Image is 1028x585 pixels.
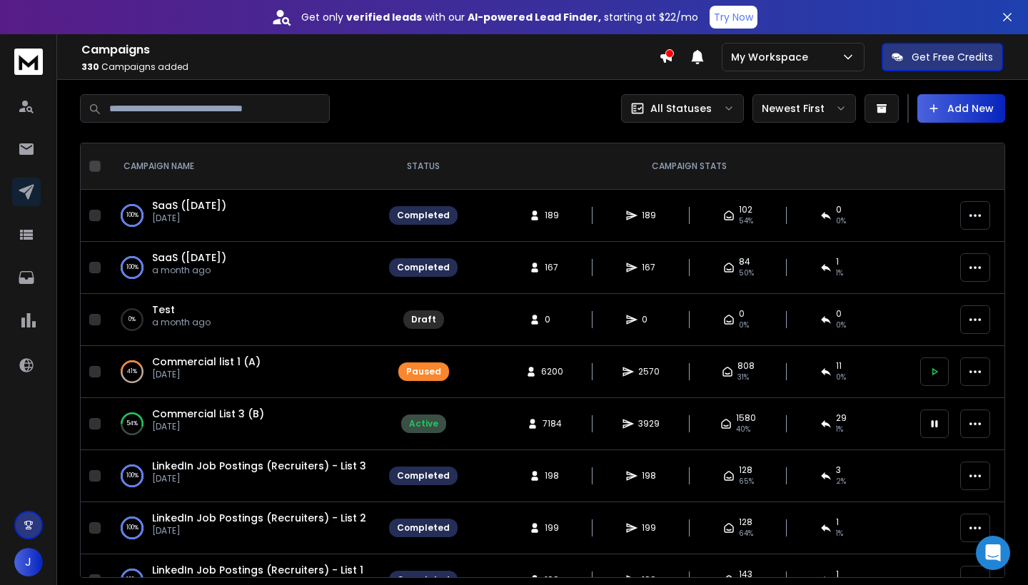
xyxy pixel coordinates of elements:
[638,366,660,377] span: 2570
[409,418,438,429] div: Active
[739,464,752,476] span: 128
[836,517,839,528] span: 1
[836,476,846,487] span: 2 %
[152,511,366,525] a: LinkedIn Job Postings (Recruiters) - List 2
[14,548,43,576] button: J
[836,464,841,476] span: 3
[128,312,136,327] p: 0 %
[152,369,261,380] p: [DATE]
[836,360,842,372] span: 11
[152,525,366,536] p: [DATE]
[411,314,436,325] div: Draft
[126,260,138,275] p: 100 %
[736,424,750,435] span: 40 %
[14,49,43,75] img: logo
[976,536,1010,570] div: Open Intercom Messenger
[737,360,755,372] span: 808
[739,308,745,320] span: 0
[406,366,441,377] div: Paused
[81,41,659,58] h1: Campaigns
[642,314,656,325] span: 0
[152,355,261,369] a: Commercial list 1 (A)
[106,143,381,190] th: CAMPAIGN NAME
[545,262,559,273] span: 167
[152,302,175,317] a: Test
[106,502,381,554] td: 100%LinkedIn Job Postings (Recruiters) - List 2[DATE]
[381,143,466,190] th: STATUS
[152,407,264,421] a: Commercial List 3 (B)
[752,94,856,123] button: Newest First
[152,317,211,328] p: a month ago
[836,424,843,435] span: 1 %
[106,398,381,450] td: 54%Commercial List 3 (B)[DATE]
[731,50,814,64] p: My Workspace
[836,215,846,227] span: 0 %
[152,213,226,224] p: [DATE]
[126,208,138,223] p: 100 %
[912,50,993,64] p: Get Free Credits
[739,268,754,279] span: 50 %
[106,190,381,242] td: 100%SaaS ([DATE])[DATE]
[642,522,656,534] span: 199
[737,372,749,383] span: 31 %
[836,320,846,331] span: 0%
[152,265,226,276] p: a month ago
[714,10,753,24] p: Try Now
[739,256,750,268] span: 84
[736,412,756,424] span: 1580
[836,372,846,383] span: 0 %
[152,563,363,577] span: LinkedIn Job Postings (Recruiters) - List 1
[836,308,842,320] span: 0
[152,459,366,473] a: LinkedIn Job Postings (Recruiters) - List 3
[152,198,226,213] a: SaaS ([DATE])
[468,10,601,24] strong: AI-powered Lead Finder,
[739,320,749,331] span: 0%
[739,569,752,580] span: 143
[739,528,753,539] span: 64 %
[642,210,656,221] span: 189
[346,10,422,24] strong: verified leads
[545,314,559,325] span: 0
[836,528,843,539] span: 1 %
[710,6,757,29] button: Try Now
[126,417,138,431] p: 54 %
[126,521,138,535] p: 100 %
[836,569,839,580] span: 1
[301,10,698,24] p: Get only with our starting at $22/mo
[545,210,559,221] span: 189
[397,262,450,273] div: Completed
[126,469,138,483] p: 100 %
[642,262,656,273] span: 167
[917,94,1005,123] button: Add New
[836,412,847,424] span: 29
[152,421,264,432] p: [DATE]
[739,204,752,215] span: 102
[466,143,912,190] th: CAMPAIGN STATS
[836,256,839,268] span: 1
[397,522,450,534] div: Completed
[882,43,1003,71] button: Get Free Credits
[397,470,450,482] div: Completed
[545,522,559,534] span: 199
[739,215,753,227] span: 54 %
[739,476,754,487] span: 65 %
[152,473,366,484] p: [DATE]
[836,204,842,215] span: 0
[106,294,381,346] td: 0%Testa month ago
[836,268,843,279] span: 1 %
[397,210,450,221] div: Completed
[650,101,712,116] p: All Statuses
[739,517,752,528] span: 128
[152,250,226,265] a: SaaS ([DATE])
[543,418,562,429] span: 7184
[127,365,137,379] p: 41 %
